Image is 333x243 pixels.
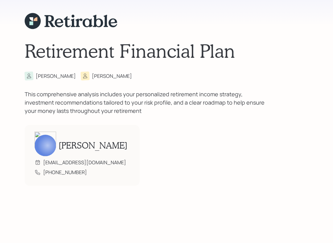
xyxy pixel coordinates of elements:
h1: Retirement Financial Plan [25,40,308,62]
h2: [PERSON_NAME] [59,140,127,151]
div: [PERSON_NAME] [36,72,76,80]
div: This comprehensive analysis includes your personalized retirement income strategy, investment rec... [25,90,271,115]
div: [PHONE_NUMBER] [43,169,87,176]
div: [PERSON_NAME] [92,72,132,80]
div: [EMAIL_ADDRESS][DOMAIN_NAME] [43,159,126,166]
img: michael-russo-headshot.png [35,132,56,156]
